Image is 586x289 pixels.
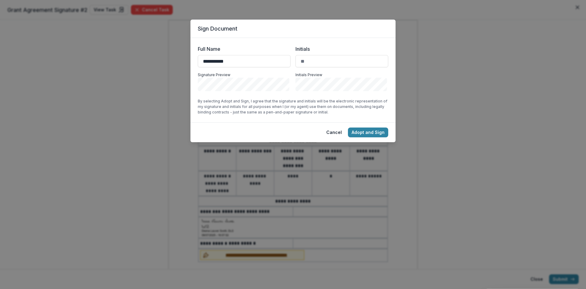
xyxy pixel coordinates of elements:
[190,20,396,38] header: Sign Document
[295,45,385,53] label: Initials
[198,98,388,115] p: By selecting Adopt and Sign, I agree that the signature and initials will be the electronic repre...
[295,72,388,78] p: Initials Preview
[198,45,287,53] label: Full Name
[348,128,388,137] button: Adopt and Sign
[323,128,345,137] button: Cancel
[198,72,291,78] p: Signature Preview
